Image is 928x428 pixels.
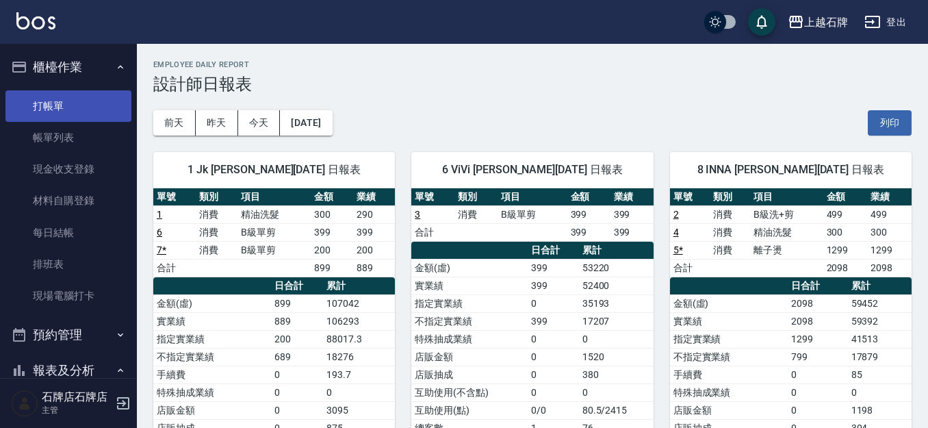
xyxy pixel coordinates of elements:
[323,401,395,419] td: 3095
[271,366,323,383] td: 0
[788,401,848,419] td: 0
[311,259,353,277] td: 899
[411,259,528,277] td: 金額(虛)
[323,330,395,348] td: 88017.3
[498,205,567,223] td: B級單剪
[710,223,750,241] td: 消費
[528,277,579,294] td: 399
[670,294,788,312] td: 金額(虛)
[528,294,579,312] td: 0
[867,205,912,223] td: 499
[323,383,395,401] td: 0
[868,110,912,136] button: 列印
[271,312,323,330] td: 889
[579,312,654,330] td: 17207
[411,223,454,241] td: 合計
[528,366,579,383] td: 0
[610,205,654,223] td: 399
[428,163,636,177] span: 6 ViVi [PERSON_NAME][DATE] 日報表
[237,241,311,259] td: B級單剪
[237,188,311,206] th: 項目
[579,330,654,348] td: 0
[610,188,654,206] th: 業績
[153,60,912,69] h2: Employee Daily Report
[411,348,528,366] td: 店販金額
[157,227,162,238] a: 6
[411,366,528,383] td: 店販抽成
[153,330,271,348] td: 指定實業績
[411,294,528,312] td: 指定實業績
[237,205,311,223] td: 精油洗髮
[579,259,654,277] td: 53220
[271,348,323,366] td: 689
[788,312,848,330] td: 2098
[710,241,750,259] td: 消費
[5,185,131,216] a: 材料自購登錄
[788,294,848,312] td: 2098
[415,209,420,220] a: 3
[788,277,848,295] th: 日合計
[5,249,131,280] a: 排班表
[867,241,912,259] td: 1299
[748,8,775,36] button: save
[710,205,750,223] td: 消費
[673,209,679,220] a: 2
[353,259,396,277] td: 889
[670,330,788,348] td: 指定實業績
[567,223,610,241] td: 399
[170,163,378,177] span: 1 Jk [PERSON_NAME][DATE] 日報表
[528,330,579,348] td: 0
[498,188,567,206] th: 項目
[271,294,323,312] td: 899
[323,277,395,295] th: 累計
[670,259,710,277] td: 合計
[610,223,654,241] td: 399
[528,348,579,366] td: 0
[670,383,788,401] td: 特殊抽成業績
[237,223,311,241] td: B級單剪
[153,366,271,383] td: 手續費
[411,188,653,242] table: a dense table
[311,223,353,241] td: 399
[848,401,912,419] td: 1198
[16,12,55,29] img: Logo
[788,366,848,383] td: 0
[848,383,912,401] td: 0
[271,330,323,348] td: 200
[750,205,823,223] td: B級洗+剪
[867,223,912,241] td: 300
[750,188,823,206] th: 項目
[867,188,912,206] th: 業績
[750,223,823,241] td: 精油洗髮
[454,188,498,206] th: 類別
[196,205,238,223] td: 消費
[670,366,788,383] td: 手續費
[311,241,353,259] td: 200
[411,330,528,348] td: 特殊抽成業績
[271,277,323,295] th: 日合計
[153,188,395,277] table: a dense table
[196,241,238,259] td: 消費
[411,383,528,401] td: 互助使用(不含點)
[823,223,868,241] td: 300
[411,312,528,330] td: 不指定實業績
[353,188,396,206] th: 業績
[5,90,131,122] a: 打帳單
[238,110,281,136] button: 今天
[411,188,454,206] th: 單號
[196,223,238,241] td: 消費
[153,348,271,366] td: 不指定實業績
[579,366,654,383] td: 380
[411,277,528,294] td: 實業績
[5,49,131,85] button: 櫃檯作業
[280,110,332,136] button: [DATE]
[5,317,131,353] button: 預約管理
[528,242,579,260] th: 日合計
[353,205,396,223] td: 290
[196,188,238,206] th: 類別
[353,241,396,259] td: 200
[823,188,868,206] th: 金額
[271,383,323,401] td: 0
[271,401,323,419] td: 0
[670,188,710,206] th: 單號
